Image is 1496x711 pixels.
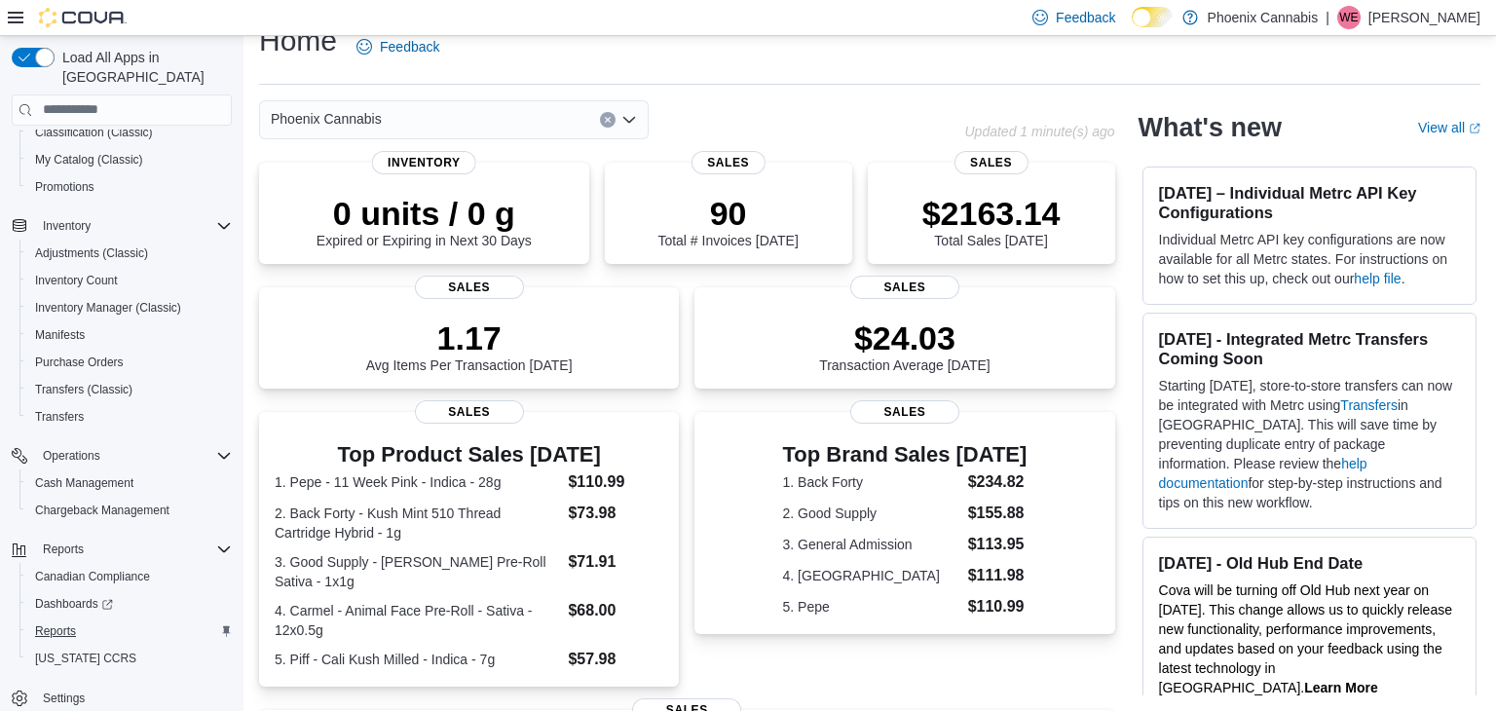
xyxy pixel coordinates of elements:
[27,647,144,670] a: [US_STATE] CCRS
[19,645,240,672] button: [US_STATE] CCRS
[35,179,94,195] span: Promotions
[27,296,189,319] a: Inventory Manager (Classic)
[259,21,337,60] h1: Home
[1340,397,1398,413] a: Transfers
[27,351,131,374] a: Purchase Orders
[39,8,127,27] img: Cova
[366,318,573,373] div: Avg Items Per Transaction [DATE]
[317,194,532,233] p: 0 units / 0 g
[19,240,240,267] button: Adjustments (Classic)
[1159,553,1460,573] h3: [DATE] - Old Hub End Date
[1304,680,1377,695] strong: Learn More
[968,533,1028,556] dd: $113.95
[35,300,181,316] span: Inventory Manager (Classic)
[568,470,663,494] dd: $110.99
[275,443,663,467] h3: Top Product Sales [DATE]
[19,321,240,349] button: Manifests
[600,112,616,128] button: Clear input
[35,214,232,238] span: Inventory
[415,400,524,424] span: Sales
[568,502,663,525] dd: $73.98
[35,355,124,370] span: Purchase Orders
[1418,120,1480,135] a: View allExternal link
[1469,123,1480,134] svg: External link
[922,194,1061,233] p: $2163.14
[35,214,98,238] button: Inventory
[783,535,960,554] dt: 3. General Admission
[657,194,798,248] div: Total # Invoices [DATE]
[19,349,240,376] button: Purchase Orders
[19,119,240,146] button: Classification (Classic)
[35,686,232,710] span: Settings
[568,599,663,622] dd: $68.00
[19,376,240,403] button: Transfers (Classic)
[1132,27,1133,28] span: Dark Mode
[415,276,524,299] span: Sales
[27,565,232,588] span: Canadian Compliance
[1368,6,1480,29] p: [PERSON_NAME]
[4,442,240,469] button: Operations
[380,37,439,56] span: Feedback
[35,687,93,710] a: Settings
[1159,582,1452,695] span: Cova will be turning off Old Hub next year on [DATE]. This change allows us to quickly release ne...
[1056,8,1115,27] span: Feedback
[275,472,560,492] dt: 1. Pepe - 11 Week Pink - Indica - 28g
[783,472,960,492] dt: 1. Back Forty
[43,691,85,706] span: Settings
[1139,112,1282,143] h2: What's new
[27,323,93,347] a: Manifests
[783,566,960,585] dt: 4. [GEOGRAPHIC_DATA]
[568,550,663,574] dd: $71.91
[27,471,232,495] span: Cash Management
[4,212,240,240] button: Inventory
[19,590,240,617] a: Dashboards
[317,194,532,248] div: Expired or Expiring in Next 30 Days
[27,619,232,643] span: Reports
[568,648,663,671] dd: $57.98
[968,470,1028,494] dd: $234.82
[1354,271,1401,286] a: help file
[19,146,240,173] button: My Catalog (Classic)
[1208,6,1319,29] p: Phoenix Cannabis
[349,27,447,66] a: Feedback
[27,242,156,265] a: Adjustments (Classic)
[968,564,1028,587] dd: $111.98
[35,538,92,561] button: Reports
[19,403,240,430] button: Transfers
[1159,329,1460,368] h3: [DATE] - Integrated Metrc Transfers Coming Soon
[35,327,85,343] span: Manifests
[850,276,959,299] span: Sales
[27,121,161,144] a: Classification (Classic)
[850,400,959,424] span: Sales
[819,318,991,373] div: Transaction Average [DATE]
[27,499,177,522] a: Chargeback Management
[27,175,102,199] a: Promotions
[35,382,132,397] span: Transfers (Classic)
[27,565,158,588] a: Canadian Compliance
[27,405,92,429] a: Transfers
[271,107,382,131] span: Phoenix Cannabis
[35,444,108,468] button: Operations
[1159,230,1460,288] p: Individual Metrc API key configurations are now available for all Metrc states. For instructions ...
[19,267,240,294] button: Inventory Count
[1339,6,1358,29] span: We
[35,475,133,491] span: Cash Management
[783,597,960,617] dt: 5. Pepe
[783,504,960,523] dt: 2. Good Supply
[27,592,121,616] a: Dashboards
[35,503,169,518] span: Chargeback Management
[35,538,232,561] span: Reports
[35,569,150,584] span: Canadian Compliance
[27,269,126,292] a: Inventory Count
[275,504,560,543] dt: 2. Back Forty - Kush Mint 510 Thread Cartridge Hybrid - 1g
[964,124,1114,139] p: Updated 1 minute(s) ago
[1132,7,1173,27] input: Dark Mode
[657,194,798,233] p: 90
[275,601,560,640] dt: 4. Carmel - Animal Face Pre-Roll - Sativa - 12x0.5g
[35,623,76,639] span: Reports
[19,563,240,590] button: Canadian Compliance
[27,499,232,522] span: Chargeback Management
[19,173,240,201] button: Promotions
[922,194,1061,248] div: Total Sales [DATE]
[27,592,232,616] span: Dashboards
